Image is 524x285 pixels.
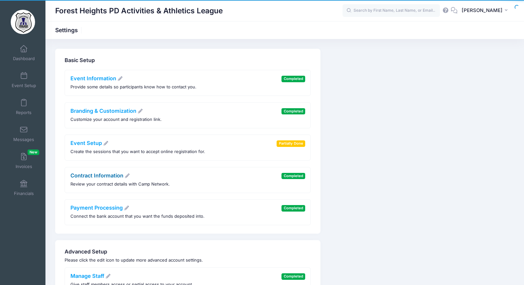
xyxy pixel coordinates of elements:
a: Event Information [70,75,123,82]
p: Connect the bank account that you want the funds deposited into. [70,213,205,220]
p: Create the sessions that you want to accept online registration for. [70,149,205,155]
a: Payment Processing [70,204,130,211]
span: Invoices [16,164,32,169]
span: Completed [281,173,305,179]
h1: Forest Heights PD Activities & Athletics League [55,3,223,18]
span: Reports [16,110,31,115]
a: Dashboard [8,42,39,64]
a: InvoicesNew [8,149,39,172]
a: Financials [8,176,39,199]
p: Review your contract details with Camp Network. [70,181,170,188]
span: [PERSON_NAME] [462,7,503,14]
span: Completed [281,108,305,114]
img: Forest Heights PD Activities & Athletics League [11,10,35,34]
a: Messages [8,123,39,145]
a: Event Setup [70,140,109,146]
span: Messages [13,137,34,142]
span: Completed [281,76,305,82]
a: Contract Information [70,172,130,179]
button: [PERSON_NAME] [457,3,514,18]
span: Completed [281,273,305,279]
input: Search by First Name, Last Name, or Email... [343,4,440,17]
span: Dashboard [13,56,35,61]
h1: Settings [55,27,83,33]
a: Manage Staff [70,273,111,279]
span: New [28,149,39,155]
span: Completed [281,205,305,211]
p: Please click the edit icon to update more advanced account settings. [65,257,311,264]
p: Customize your account and registration link. [70,116,162,123]
h4: Advanced Setup [65,249,311,255]
h4: Basic Setup [65,57,311,64]
p: Provide some details so participants know how to contact you. [70,84,196,90]
span: Financials [14,191,34,196]
a: Event Setup [8,69,39,91]
span: Event Setup [12,83,36,88]
a: Branding & Customization [70,108,143,114]
span: Partially Done [277,140,305,147]
a: Reports [8,96,39,118]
